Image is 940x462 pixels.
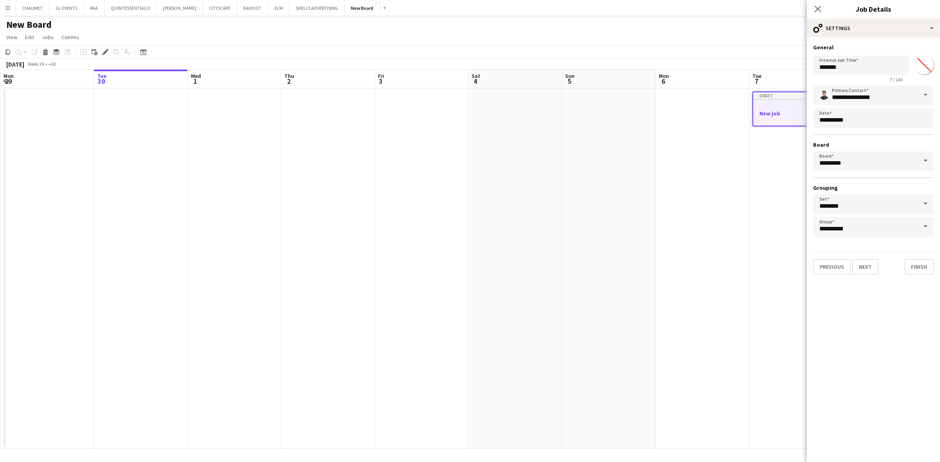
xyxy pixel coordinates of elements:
[16,0,49,16] button: CHAUMET
[753,92,839,99] div: Draft
[289,0,345,16] button: SHELLS ADVERTISING
[3,32,20,42] a: View
[751,77,761,86] span: 7
[2,77,14,86] span: 29
[105,0,157,16] button: QUINTESSENTIALLY
[807,4,940,14] h3: Job Details
[58,32,82,42] a: Comms
[564,77,575,86] span: 5
[472,72,480,79] span: Sat
[190,77,201,86] span: 1
[61,34,79,41] span: Comms
[470,77,480,86] span: 4
[39,32,57,42] a: Jobs
[49,0,84,16] button: GL EVENTS
[191,72,201,79] span: Wed
[813,44,934,51] h3: General
[904,259,934,275] button: Finish
[565,72,575,79] span: Sun
[84,0,105,16] button: RAA
[884,77,909,83] span: 7 / 140
[283,77,294,86] span: 2
[852,259,879,275] button: Next
[659,72,669,79] span: Mon
[6,60,24,68] div: [DATE]
[752,92,840,126] app-job-card: DraftNew job
[26,61,45,67] span: Week 39
[6,34,17,41] span: View
[157,0,203,16] button: [PERSON_NAME]
[377,77,384,86] span: 3
[813,141,934,148] h3: Board
[807,19,940,38] div: Settings
[268,0,289,16] button: ELM
[25,34,34,41] span: Edit
[813,259,851,275] button: Previous
[753,110,839,117] h3: New job
[97,72,107,79] span: Tue
[658,77,669,86] span: 6
[284,72,294,79] span: Thu
[752,72,761,79] span: Tue
[203,0,237,16] button: CITYSCAPE
[345,0,380,16] button: New Board
[42,34,54,41] span: Jobs
[96,77,107,86] span: 30
[6,19,52,31] h1: New Board
[22,32,37,42] a: Edit
[813,184,934,191] h3: Grouping
[49,61,56,67] div: +03
[4,72,14,79] span: Mon
[378,72,384,79] span: Fri
[237,0,268,16] button: KAHOOT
